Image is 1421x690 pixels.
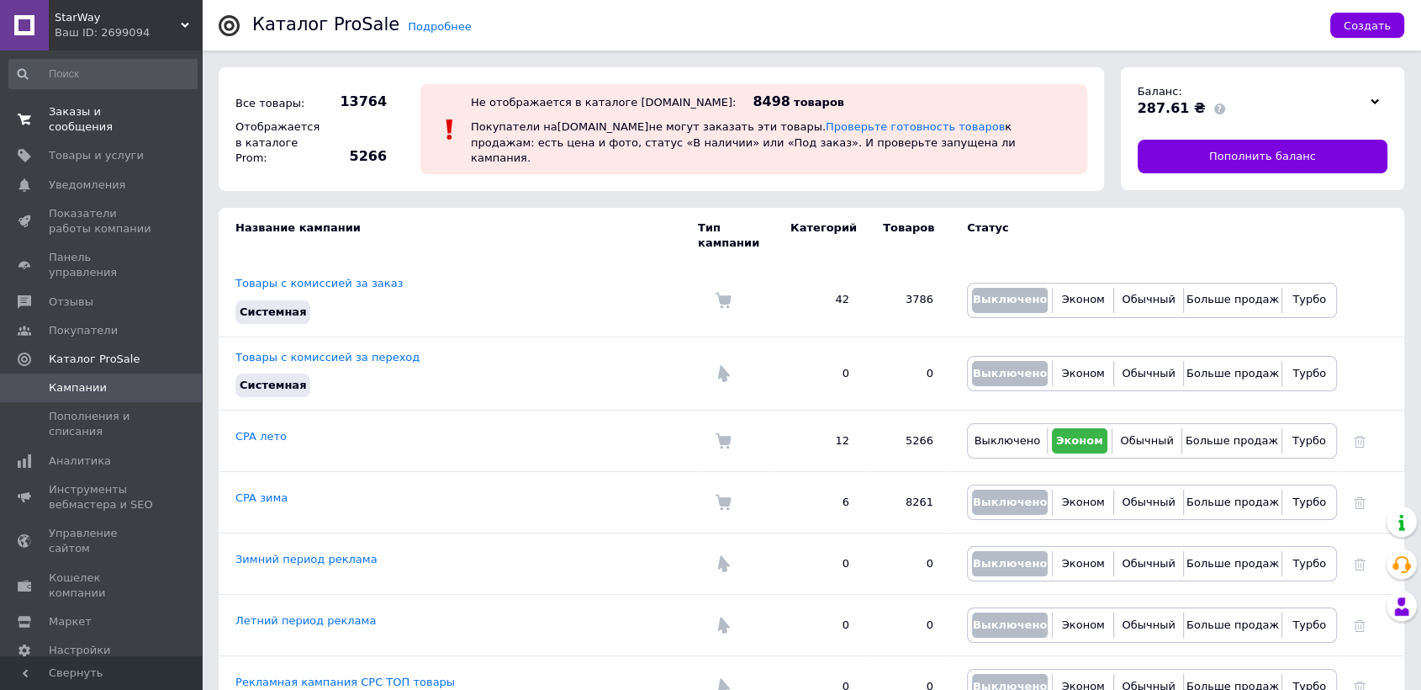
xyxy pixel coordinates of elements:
[328,93,387,111] span: 13764
[1186,557,1279,570] span: Больше продаж
[1186,618,1279,631] span: Больше продаж
[866,595,950,656] td: 0
[774,472,866,533] td: 6
[235,277,403,289] a: Товары с комиссией за заказ
[1118,551,1178,576] button: Обычный
[1057,551,1109,576] button: Эконом
[1354,434,1366,447] a: Удалить
[1292,434,1326,447] span: Турбо
[1062,557,1105,570] span: Эконом
[1186,434,1278,447] span: Больше продаж
[1186,293,1279,305] span: Больше продаж
[1118,361,1178,386] button: Обычный
[973,618,1047,631] span: Выключено
[866,533,950,595] td: 0
[1120,434,1173,447] span: Обычный
[973,367,1047,379] span: Выключено
[219,208,698,263] td: Название кампании
[972,613,1048,638] button: Выключено
[753,93,790,109] span: 8498
[866,411,950,472] td: 5266
[235,351,420,364] a: Товары с комиссией за переход
[252,16,399,34] div: Каталог ProSale
[715,433,732,449] img: Комиссия за заказ
[1188,551,1277,576] button: Больше продаж
[49,571,156,601] span: Кошелек компании
[49,295,93,310] span: Отзывы
[1344,19,1391,32] span: Создать
[715,494,732,511] img: Комиссия за заказ
[794,96,844,109] span: товаров
[826,120,1005,133] a: Проверьте готовность товаров
[1062,367,1105,379] span: Эконом
[1057,613,1109,638] button: Эконом
[408,20,471,33] a: Подробнее
[950,208,1337,263] td: Статус
[1292,293,1326,305] span: Турбо
[973,496,1047,508] span: Выключено
[1188,288,1277,313] button: Больше продаж
[231,115,324,170] div: Отображается в каталоге Prom:
[235,614,376,627] a: Летний период реклама
[1292,557,1326,570] span: Турбо
[1292,618,1326,631] span: Турбо
[1062,618,1105,631] span: Эконом
[715,292,732,309] img: Комиссия за заказ
[1062,293,1105,305] span: Эконом
[1186,367,1279,379] span: Больше продаж
[715,617,732,634] img: Комиссия за переход
[1138,140,1388,173] a: Пополнить баланс
[1122,293,1175,305] span: Обычный
[715,555,732,572] img: Комиссия за переход
[1188,613,1277,638] button: Больше продаж
[1209,149,1316,164] span: Пополнить баланс
[866,337,950,410] td: 0
[471,120,1016,163] span: Покупатели на [DOMAIN_NAME] не могут заказать эти товары. к продажам: есть цена и фото, статус «В...
[1188,361,1277,386] button: Больше продаж
[49,643,110,658] span: Настройки
[774,533,866,595] td: 0
[1188,490,1277,515] button: Больше продаж
[49,104,156,135] span: Заказы и сообщения
[866,472,950,533] td: 8261
[973,293,1047,305] span: Выключено
[866,208,950,263] td: Товаров
[1056,434,1103,447] span: Эконом
[1052,428,1107,454] button: Эконом
[715,365,732,382] img: Комиссия за переход
[240,305,306,318] span: Системная
[774,337,866,410] td: 0
[972,428,1043,454] button: Выключено
[49,352,140,367] span: Каталог ProSale
[774,208,866,263] td: Категорий
[774,595,866,656] td: 0
[437,117,462,142] img: :exclamation:
[1138,85,1182,98] span: Баланс:
[1122,496,1175,508] span: Обычный
[774,411,866,472] td: 12
[49,409,156,439] span: Пополнения и списания
[49,614,92,629] span: Маркет
[49,380,107,395] span: Кампании
[1057,288,1109,313] button: Эконом
[49,206,156,236] span: Показатели работы компании
[1117,428,1177,454] button: Обычный
[235,491,288,504] a: CPA зима
[49,526,156,556] span: Управление сайтом
[49,454,111,469] span: Аналитика
[1292,496,1326,508] span: Турбо
[55,10,181,25] span: StarWay
[49,482,156,512] span: Инструменты вебмастера и SEO
[49,178,125,193] span: Уведомления
[1354,557,1366,570] a: Удалить
[774,263,866,337] td: 42
[1286,428,1332,454] button: Турбо
[235,430,287,443] a: CPA лето
[49,323,118,338] span: Покупатели
[1057,490,1109,515] button: Эконом
[231,92,324,115] div: Все товары:
[1286,288,1332,313] button: Турбо
[235,676,455,688] a: Рекламная кампания CPC ТОП товары
[49,148,144,163] span: Товары и услуги
[471,96,736,109] div: Не отображается в каталоге [DOMAIN_NAME]:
